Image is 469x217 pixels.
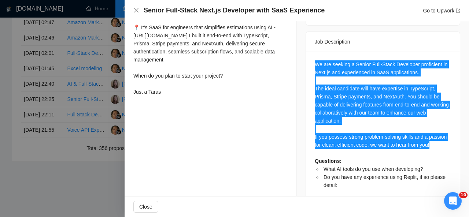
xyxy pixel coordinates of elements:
[144,6,325,15] h4: Senior Full-Stack Next.js Developer with SaaS Experience
[133,7,139,13] span: close
[315,32,451,52] div: Job Description
[324,166,423,172] span: What AI tools do you use when developing?
[459,192,468,198] span: 10
[456,8,460,13] span: export
[324,174,446,188] span: Do you have any experience using Replit, if so please detail:
[315,60,451,189] div: We are seeking a Senior Full-Stack Developer proficient in Next.js and experienced in SaaS applic...
[444,192,462,210] iframe: Intercom live chat
[315,158,341,164] strong: Questions:
[133,7,139,14] button: Close
[133,201,158,213] button: Close
[139,203,152,211] span: Close
[423,8,460,14] a: Go to Upworkexport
